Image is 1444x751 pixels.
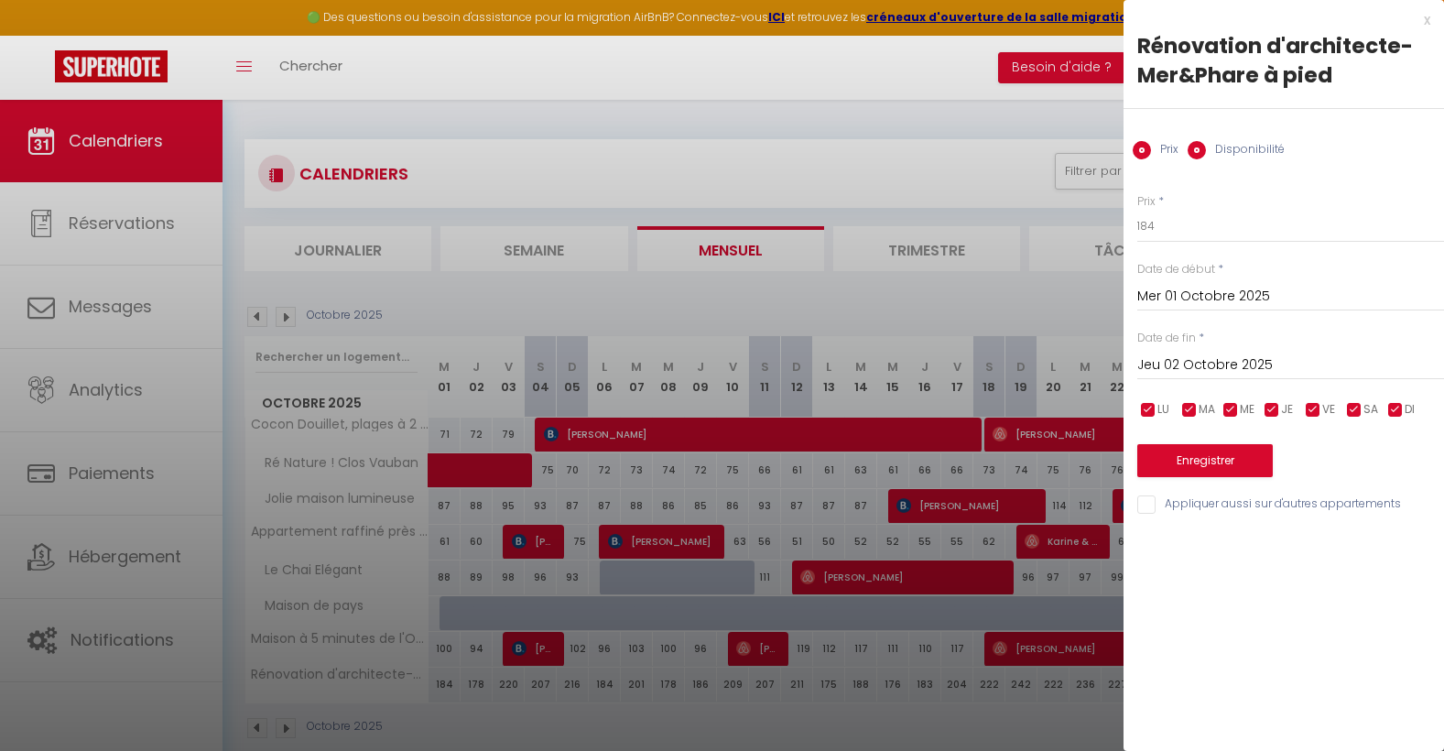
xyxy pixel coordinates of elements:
span: DI [1405,401,1415,419]
span: LU [1157,401,1169,419]
label: Disponibilité [1206,141,1285,161]
span: SA [1363,401,1378,419]
span: MA [1199,401,1215,419]
label: Date de fin [1137,330,1196,347]
label: Prix [1137,193,1156,211]
div: Rénovation d'architecte-Mer&Phare à pied [1137,31,1430,90]
button: Enregistrer [1137,444,1273,477]
button: Ouvrir le widget de chat LiveChat [15,7,70,62]
label: Date de début [1137,261,1215,278]
span: ME [1240,401,1254,419]
span: JE [1281,401,1293,419]
div: x [1124,9,1430,31]
label: Prix [1151,141,1178,161]
span: VE [1322,401,1335,419]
